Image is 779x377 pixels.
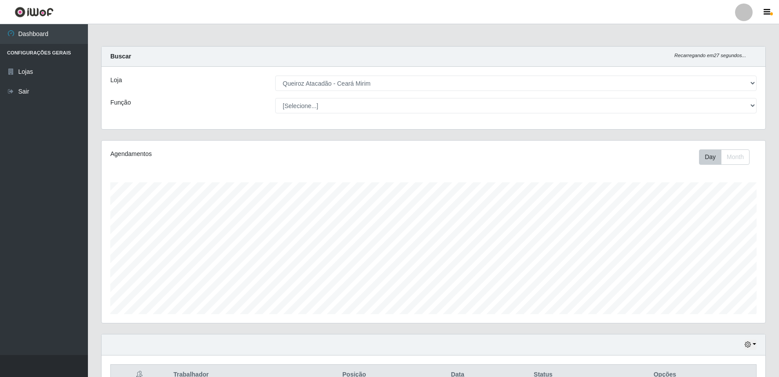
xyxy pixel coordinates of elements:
[674,53,746,58] i: Recarregando em 27 segundos...
[110,76,122,85] label: Loja
[699,149,750,165] div: First group
[110,149,372,159] div: Agendamentos
[15,7,54,18] img: CoreUI Logo
[699,149,757,165] div: Toolbar with button groups
[721,149,750,165] button: Month
[699,149,721,165] button: Day
[110,98,131,107] label: Função
[110,53,131,60] strong: Buscar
